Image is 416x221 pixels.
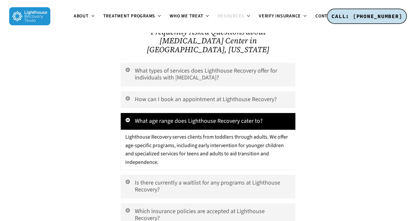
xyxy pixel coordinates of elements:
h2: Frequently Asked Questions about [MEDICAL_DATA] Center in [GEOGRAPHIC_DATA], [US_STATE] [121,27,295,54]
a: CALL: [PHONE_NUMBER] [327,9,407,24]
span: CALL: [PHONE_NUMBER] [331,13,402,19]
span: Verify Insurance [259,13,301,19]
a: About [70,14,99,19]
img: Lighthouse Recovery Texas [9,7,50,25]
a: Resources [214,14,255,19]
a: What age range does Lighthouse Recovery cater to? [121,113,295,130]
a: Treatment Programs [99,14,166,19]
a: How can I book an appointment at Lighthouse Recovery? [121,91,295,108]
a: Who We Treat [166,14,214,19]
span: Lighthouse Recovery serves clients from toddlers through adults. We offer age-specific programs, ... [125,133,288,166]
a: Contact [311,14,346,19]
a: Is there currently a waitlist for any programs at Lighthouse Recovery? [121,175,295,198]
a: Verify Insurance [255,14,311,19]
span: About [74,13,89,19]
span: Contact [315,13,336,19]
a: What types of services does Lighthouse Recovery offer for individuals with [MEDICAL_DATA]? [121,63,295,86]
span: Who We Treat [170,13,203,19]
span: Resources [218,13,244,19]
span: Treatment Programs [103,13,156,19]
